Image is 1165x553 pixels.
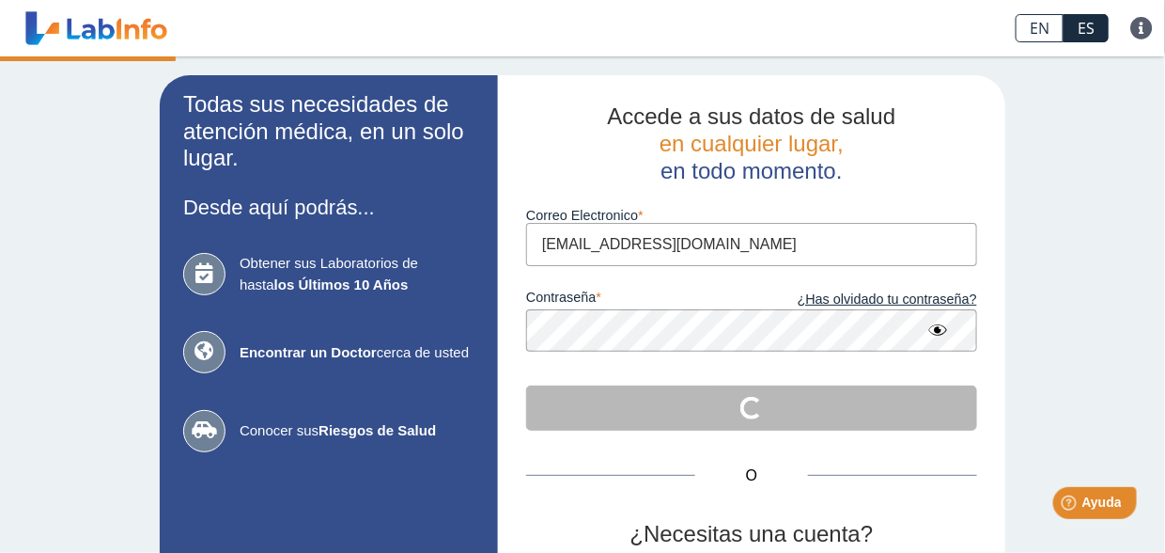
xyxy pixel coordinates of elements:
h3: Desde aquí podrás... [183,196,474,219]
b: los Últimos 10 Años [274,276,409,292]
a: EN [1016,14,1064,42]
span: Obtener sus Laboratorios de hasta [240,253,474,295]
label: Correo Electronico [526,208,977,223]
span: O [695,465,808,487]
span: Conocer sus [240,420,474,442]
span: en todo momento. [660,158,842,183]
label: contraseña [526,290,752,310]
a: ¿Has olvidado tu contraseña? [752,290,977,310]
a: ES [1064,14,1109,42]
h2: ¿Necesitas una cuenta? [526,521,977,548]
b: Riesgos de Salud [318,422,436,438]
span: cerca de usted [240,342,474,364]
span: Accede a sus datos de salud [608,103,896,129]
iframe: Help widget launcher [998,480,1144,532]
b: Encontrar un Doctor [240,344,377,360]
span: en cualquier lugar, [660,131,844,156]
h2: Todas sus necesidades de atención médica, en un solo lugar. [183,91,474,172]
